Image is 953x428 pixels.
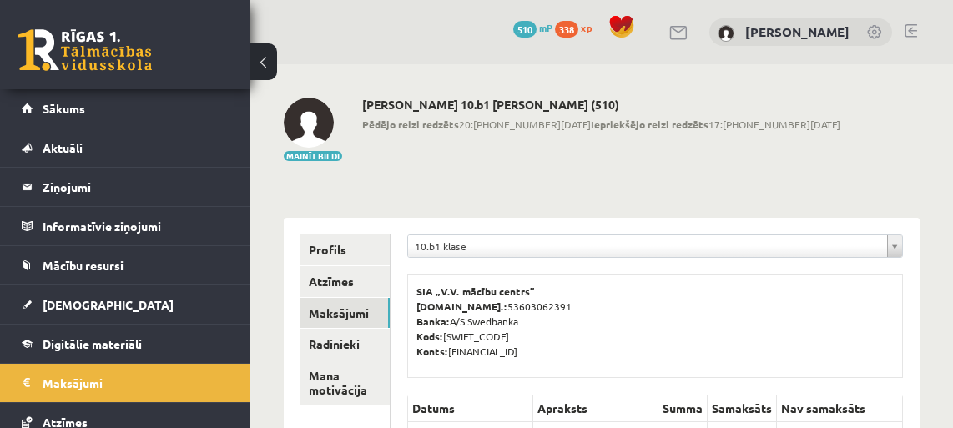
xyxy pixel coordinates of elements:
b: [DOMAIN_NAME].: [416,300,507,313]
a: Mana motivācija [300,360,390,405]
a: Rīgas 1. Tālmācības vidusskola [18,29,152,71]
p: 53603062391 A/S Swedbanka [SWIFT_CODE] [FINANCIAL_ID] [416,284,894,359]
span: mP [539,21,552,34]
a: 10.b1 klase [408,235,902,257]
b: Konts: [416,345,448,358]
a: Atzīmes [300,266,390,297]
a: Aktuāli [22,128,229,167]
span: xp [581,21,592,34]
legend: Maksājumi [43,364,229,402]
span: Sākums [43,101,85,116]
b: SIA „V.V. mācību centrs” [416,284,536,298]
span: Mācību resursi [43,258,124,273]
a: Mācību resursi [22,246,229,284]
b: Iepriekšējo reizi redzēts [591,118,708,131]
span: 510 [513,21,537,38]
legend: Informatīvie ziņojumi [43,207,229,245]
img: Martins Andersons [284,98,334,148]
span: 338 [555,21,578,38]
th: Nav samaksāts [776,395,902,422]
button: Mainīt bildi [284,151,342,161]
a: Ziņojumi [22,168,229,206]
span: Digitālie materiāli [43,336,142,351]
a: Radinieki [300,329,390,360]
a: [DEMOGRAPHIC_DATA] [22,285,229,324]
b: Pēdējo reizi redzēts [362,118,459,131]
th: Apraksts [532,395,658,422]
span: Aktuāli [43,140,83,155]
a: Profils [300,234,390,265]
img: Martins Andersons [718,25,734,42]
a: Sākums [22,89,229,128]
a: [PERSON_NAME] [745,23,850,40]
a: 510 mP [513,21,552,34]
span: [DEMOGRAPHIC_DATA] [43,297,174,312]
legend: Ziņojumi [43,168,229,206]
b: Banka: [416,315,450,328]
b: Kods: [416,330,443,343]
a: Informatīvie ziņojumi [22,207,229,245]
span: 20:[PHONE_NUMBER][DATE] 17:[PHONE_NUMBER][DATE] [362,117,840,132]
span: 10.b1 klase [415,235,880,257]
a: Digitālie materiāli [22,325,229,363]
a: 338 xp [555,21,600,34]
a: Maksājumi [22,364,229,402]
th: Samaksāts [707,395,776,422]
th: Summa [658,395,707,422]
th: Datums [407,395,532,422]
h2: [PERSON_NAME] 10.b1 [PERSON_NAME] (510) [362,98,840,112]
a: Maksājumi [300,298,390,329]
